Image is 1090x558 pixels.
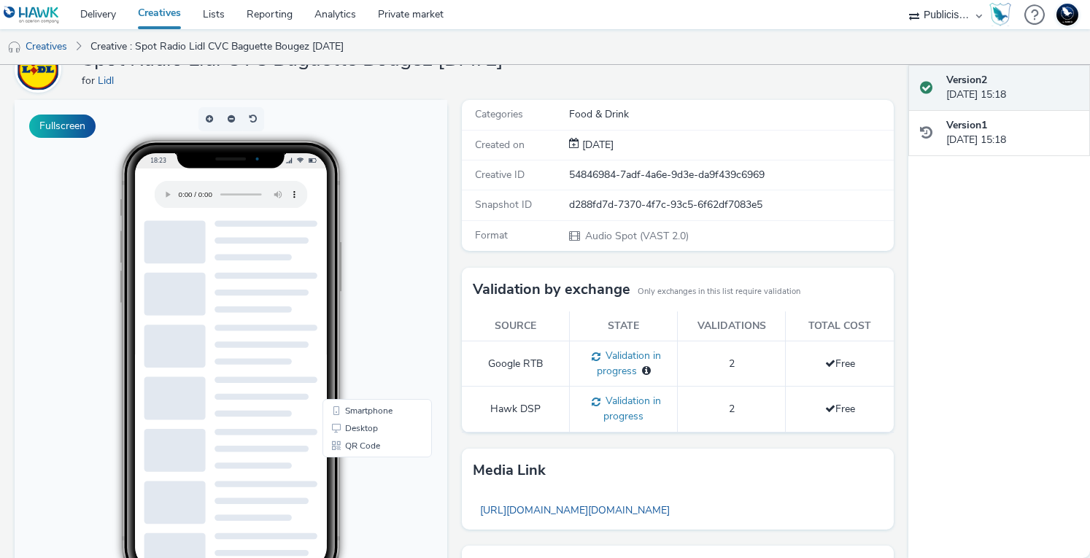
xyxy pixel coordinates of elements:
[17,48,59,90] img: Lidl
[311,302,414,319] li: Smartphone
[475,138,525,152] span: Created on
[1056,4,1078,26] img: Support Hawk
[15,62,67,76] a: Lidl
[82,74,98,88] span: for
[729,402,735,416] span: 2
[569,168,892,182] div: 54846984-7adf-4a6e-9d3e-da9f439c6969
[989,3,1011,26] img: Hawk Academy
[331,341,366,350] span: QR Code
[311,319,414,337] li: Desktop
[946,118,1078,148] div: [DATE] 15:18
[569,107,892,122] div: Food & Drink
[638,286,800,298] small: Only exchanges in this list require validation
[475,107,523,121] span: Categories
[4,6,60,24] img: undefined Logo
[331,306,378,315] span: Smartphone
[475,228,508,242] span: Format
[597,349,661,378] span: Validation in progress
[462,341,570,387] td: Google RTB
[462,387,570,432] td: Hawk DSP
[946,73,1078,103] div: [DATE] 15:18
[98,74,120,88] a: Lidl
[569,198,892,212] div: d288fd7d-7370-4f7c-93c5-6f62df7083e5
[579,138,614,152] span: [DATE]
[475,198,532,212] span: Snapshot ID
[946,73,987,87] strong: Version 2
[678,311,786,341] th: Validations
[989,3,1017,26] a: Hawk Academy
[83,29,351,64] a: Creative : Spot Radio Lidl CVC Baguette Bougez [DATE]
[331,324,363,333] span: Desktop
[473,279,630,301] h3: Validation by exchange
[786,311,894,341] th: Total cost
[473,496,677,524] a: [URL][DOMAIN_NAME][DOMAIN_NAME]
[729,357,735,371] span: 2
[7,40,22,55] img: audio
[579,138,614,152] div: Creation 26 September 2025, 15:18
[946,118,987,132] strong: Version 1
[475,168,525,182] span: Creative ID
[29,115,96,138] button: Fullscreen
[584,229,689,243] span: Audio Spot (VAST 2.0)
[570,311,678,341] th: State
[311,337,414,354] li: QR Code
[136,56,152,64] span: 18:23
[462,311,570,341] th: Source
[825,402,855,416] span: Free
[473,460,546,481] h3: Media link
[600,394,661,423] span: Validation in progress
[825,357,855,371] span: Free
